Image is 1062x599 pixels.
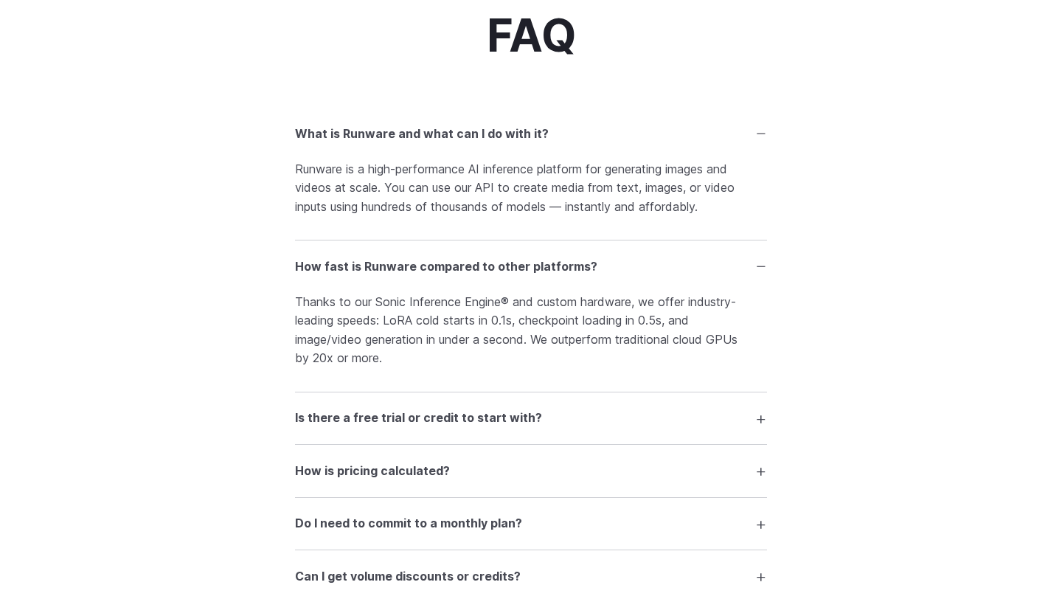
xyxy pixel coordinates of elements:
h3: Do I need to commit to a monthly plan? [295,514,522,533]
summary: What is Runware and what can I do with it? [295,120,767,148]
summary: How is pricing calculated? [295,457,767,485]
h3: Can I get volume discounts or credits? [295,567,521,586]
p: Thanks to our Sonic Inference Engine® and custom hardware, we offer industry-leading speeds: LoRA... [295,293,767,368]
summary: How fast is Runware compared to other platforms? [295,252,767,280]
summary: Is there a free trial or credit to start with? [295,404,767,432]
h2: FAQ [487,11,576,60]
summary: Can I get volume discounts or credits? [295,562,767,590]
p: Runware is a high-performance AI inference platform for generating images and videos at scale. Yo... [295,160,767,217]
h3: How fast is Runware compared to other platforms? [295,257,597,277]
h3: How is pricing calculated? [295,462,450,481]
summary: Do I need to commit to a monthly plan? [295,510,767,538]
h3: What is Runware and what can I do with it? [295,125,549,144]
h3: Is there a free trial or credit to start with? [295,409,542,428]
